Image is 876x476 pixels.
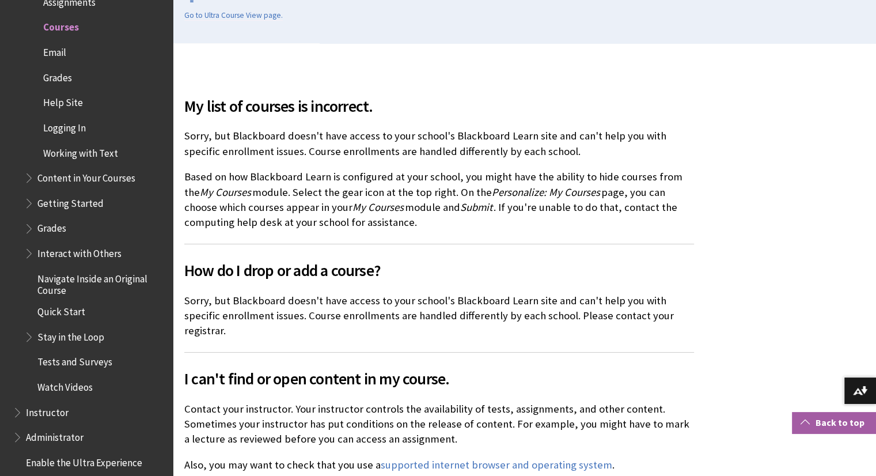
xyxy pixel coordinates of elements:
[43,18,79,33] span: Courses
[37,219,66,235] span: Grades
[37,244,122,259] span: Interact with Others
[184,458,694,473] p: Also, you may want to check that you use a .
[184,293,694,339] p: Sorry, but Blackboard doesn't have access to your school's Blackboard Learn site and can't help y...
[792,412,876,433] a: Back to top
[381,458,612,472] a: supported internet browser and operating system
[184,367,694,391] span: I can't find or open content in my course.
[37,302,85,318] span: Quick Start
[184,402,694,447] p: Contact your instructor. Your instructor controls the availability of tests, assignments, and oth...
[37,269,165,296] span: Navigate Inside an Original Course
[184,169,694,230] p: Based on how Blackboard Learn is configured at your school, you might have the ability to hide co...
[43,143,118,159] span: Working with Text
[37,353,112,368] span: Tests and Surveys
[26,403,69,418] span: Instructor
[184,10,283,21] a: Go to Ultra Course View page.
[43,118,86,134] span: Logging In
[37,194,104,209] span: Getting Started
[184,94,694,118] span: My list of courses is incorrect.
[43,68,72,84] span: Grades
[37,327,104,343] span: Stay in the Loop
[43,93,83,108] span: Help Site
[184,258,694,282] span: How do I drop or add a course?
[184,129,694,158] p: Sorry, but Blackboard doesn't have access to your school's Blackboard Learn site and can't help y...
[200,186,251,199] span: My Courses
[26,428,84,443] span: Administrator
[460,201,492,214] span: Submit
[492,186,600,199] span: Personalize: My Courses
[43,43,66,58] span: Email
[352,201,404,214] span: My Courses
[37,377,93,393] span: Watch Videos
[37,168,135,184] span: Content in Your Courses
[26,453,142,469] span: Enable the Ultra Experience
